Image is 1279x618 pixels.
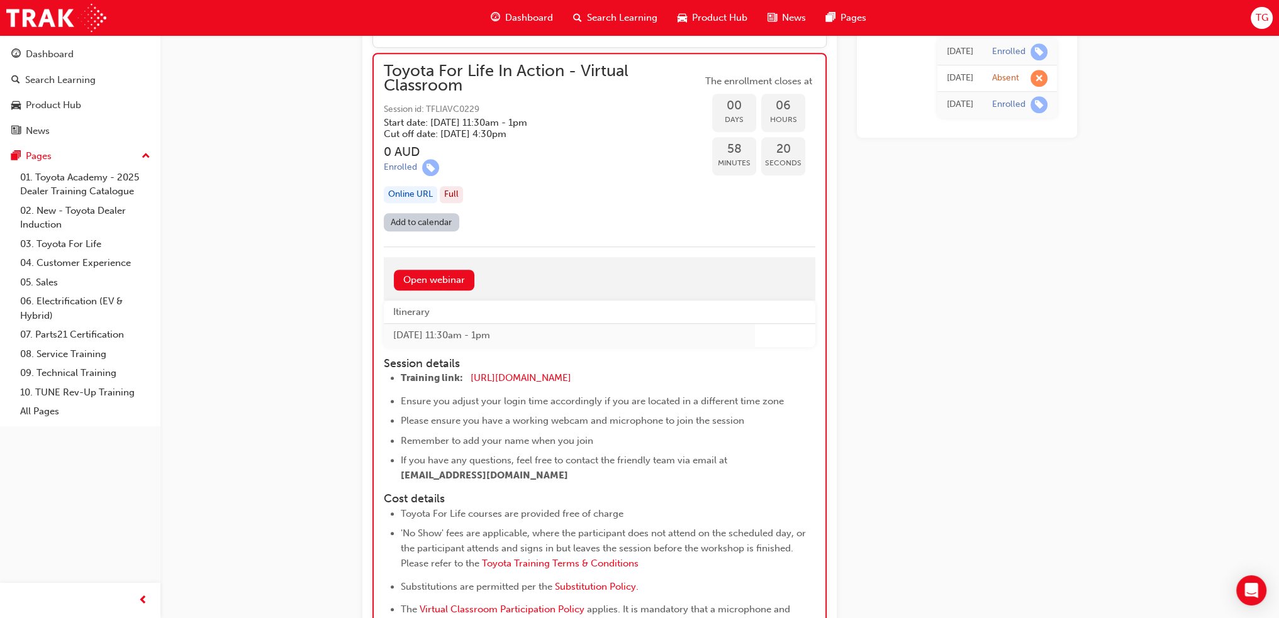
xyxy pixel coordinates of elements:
a: car-iconProduct Hub [667,5,757,31]
span: Minutes [712,156,756,170]
span: The enrollment closes at [702,74,815,89]
img: Trak [6,4,106,32]
a: 02. New - Toyota Dealer Induction [15,201,155,235]
a: guage-iconDashboard [481,5,563,31]
span: If you have any questions, feel free to contact the friendly team via email at [401,455,727,466]
span: 00 [712,99,756,113]
a: Search Learning [5,69,155,92]
h5: Start date: [DATE] 11:30am - 1pm [384,117,682,128]
span: up-icon [142,148,150,165]
button: Toyota For Life In Action - Virtual ClassroomSession id: TFLIAVC0229Start date: [DATE] 11:30am - ... [384,64,815,236]
span: Seconds [761,156,805,170]
span: learningRecordVerb_ENROLL-icon [422,159,439,176]
span: Remember to add your name when you join [401,435,593,446]
span: Please ensure you have a working webcam and microphone to join the session [401,415,744,426]
span: 'No Show' fees are applicable, where the participant does not attend on the scheduled day, or the... [401,527,808,569]
span: search-icon [573,10,582,26]
span: TG [1255,11,1268,25]
span: 58 [712,142,756,157]
div: Online URL [384,186,437,203]
th: Itinerary [384,301,755,324]
div: Enrolled [992,99,1025,111]
span: Days [712,113,756,127]
span: Pages [841,11,866,25]
a: search-iconSearch Learning [563,5,667,31]
div: Product Hub [26,98,81,113]
a: news-iconNews [757,5,816,31]
span: News [782,11,806,25]
a: 08. Service Training [15,345,155,364]
a: 05. Sales [15,273,155,292]
span: news-icon [11,126,21,137]
span: [EMAIL_ADDRESS][DOMAIN_NAME] [401,470,568,481]
span: guage-icon [11,49,21,60]
a: Virtual Classroom Participation Policy [420,604,584,615]
span: search-icon [11,75,20,86]
div: Enrolled [992,46,1025,58]
a: Add to calendar [384,213,459,231]
div: Search Learning [25,73,96,87]
a: 10. TUNE Rev-Up Training [15,383,155,402]
a: pages-iconPages [816,5,876,31]
button: Pages [5,145,155,168]
a: Product Hub [5,94,155,117]
a: 06. Electrification (EV & Hybrid) [15,292,155,325]
div: Open Intercom Messenger [1236,575,1266,605]
a: [URL][DOMAIN_NAME] [471,372,571,383]
span: 06 [761,99,805,113]
a: 03. Toyota For Life [15,235,155,254]
span: learningRecordVerb_ENROLL-icon [1030,43,1047,60]
span: Dashboard [505,11,553,25]
h4: Cost details [384,492,815,506]
span: Toyota For Life In Action - Virtual Classroom [384,64,702,92]
a: 07. Parts21 Certification [15,325,155,345]
a: Dashboard [5,43,155,66]
span: The [401,604,417,615]
span: pages-icon [11,151,21,162]
div: Absent [992,72,1019,84]
div: Mon Jul 14 2025 08:30:00 GMT+0930 (Australian Central Standard Time) [947,71,973,86]
h4: Session details [384,357,793,371]
a: 01. Toyota Academy - 2025 Dealer Training Catalogue [15,168,155,201]
a: All Pages [15,402,155,421]
div: Enrolled [384,162,417,174]
a: Substitution Policy. [555,581,639,592]
a: Open webinar [394,270,474,290]
a: 09. Technical Training [15,363,155,383]
button: DashboardSearch LearningProduct HubNews [5,40,155,145]
a: Toyota Training Terms & Conditions [482,558,639,569]
div: Dashboard [26,47,74,62]
span: Toyota For Life courses are provided free of charge [401,508,623,519]
a: News [5,119,155,143]
div: Pages [26,149,52,163]
button: TG [1251,7,1273,29]
span: pages-icon [826,10,835,26]
span: guage-icon [491,10,500,26]
span: Search Learning [587,11,657,25]
span: news-icon [768,10,777,26]
span: Substitutions are permitted per the [401,581,552,592]
span: learningRecordVerb_ABSENT-icon [1030,70,1047,87]
span: Product Hub [692,11,747,25]
td: [DATE] 11:30am - 1pm [384,324,755,347]
div: Tue Jul 22 2025 11:55:41 GMT+0930 (Australian Central Standard Time) [947,45,973,59]
span: Hours [761,113,805,127]
div: Full [440,186,463,203]
span: Session id: TFLIAVC0229 [384,102,702,117]
div: News [26,124,50,138]
h3: 0 AUD [384,145,702,159]
h5: Cut off date: [DATE] 4:30pm [384,128,682,140]
span: 20 [761,142,805,157]
span: learningRecordVerb_ENROLL-icon [1030,96,1047,113]
span: car-icon [11,100,21,111]
span: Ensure you adjust your login time accordingly if you are located in a different time zone [401,395,784,407]
span: prev-icon [138,593,148,609]
span: car-icon [678,10,687,26]
span: Training link: [401,372,463,383]
a: 04. Customer Experience [15,253,155,273]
